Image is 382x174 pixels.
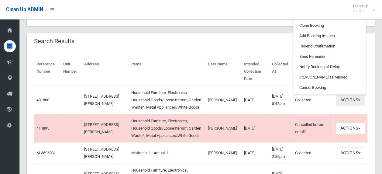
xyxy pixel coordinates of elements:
[241,142,269,163] td: [DATE]
[205,114,241,142] td: [PERSON_NAME]
[293,31,366,41] a: Add Booking Images
[350,4,374,13] span: Clean Up
[36,151,54,155] a: M-369603
[129,86,205,114] td: Household Furniture, Electronics, Household Goods/Loose Items*, Garden Waste*, Metal Appliances/W...
[129,114,205,142] td: Household Furniture, Electronics, Household Goods/Loose Items*, Garden Waste*, Metal Appliances/W...
[34,57,61,86] th: Reference Number
[293,62,366,72] a: Notify Booking of Delay
[61,57,81,86] th: Unit Number
[270,142,293,163] td: [DATE] 2:55pm
[270,86,293,114] td: [DATE] 8:42am
[293,20,366,31] a: Clone Booking
[205,57,241,86] th: User Name
[36,126,49,130] a: 414895
[293,72,366,82] a: [PERSON_NAME] as Missed
[84,147,119,159] a: [STREET_ADDRESS][PERSON_NAME]
[36,98,49,102] a: 481860
[293,41,366,51] a: Resend Confirmation
[293,114,333,142] td: Cancelled before cutoff
[205,86,241,114] td: [PERSON_NAME]
[129,57,205,86] th: Items
[241,114,269,142] td: [DATE]
[353,8,368,13] small: Admin
[270,57,293,86] th: Collected At
[293,82,366,93] a: Cancel Booking
[129,142,205,163] td: Mattress: 1 - Actual: 1
[84,94,119,106] a: [STREET_ADDRESS][PERSON_NAME]
[293,86,333,114] td: Collected
[336,94,365,106] button: Actions
[336,123,365,134] button: Actions
[82,57,129,86] th: Address
[293,51,366,62] a: Send Reminder
[84,122,119,134] a: [STREET_ADDRESS][PERSON_NAME]
[336,147,365,158] button: Actions
[241,86,269,114] td: [DATE]
[241,57,269,86] th: Intended Collection Date
[293,57,333,86] th: Status
[293,142,333,163] td: Collected
[205,142,241,163] td: [PERSON_NAME]
[6,7,43,12] span: Clean Up ADMIN
[27,35,82,47] header: Search Results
